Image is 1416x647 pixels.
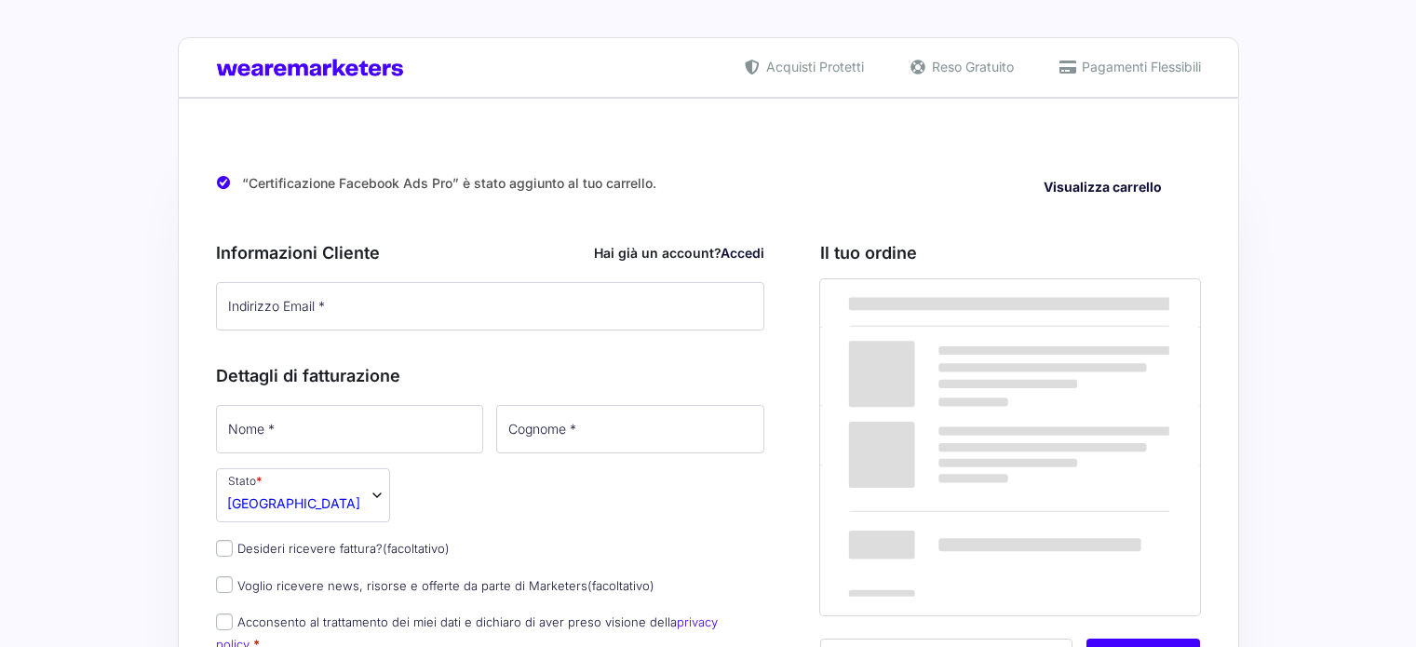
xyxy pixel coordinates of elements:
[820,465,1039,614] th: Totale
[216,578,654,593] label: Voglio ricevere news, risorse e offerte da parte di Marketers
[216,160,1201,208] div: “Certificazione Facebook Ads Pro” è stato aggiunto al tuo carrello.
[1039,279,1201,328] th: Subtotale
[496,405,764,453] input: Cognome *
[594,243,764,263] div: Hai già un account?
[820,240,1200,265] h3: Il tuo ordine
[383,541,450,556] span: (facoltativo)
[1077,57,1201,76] span: Pagamenti Flessibili
[216,282,765,330] input: Indirizzo Email *
[762,57,864,76] span: Acquisti Protetti
[721,245,764,261] a: Accedi
[216,363,765,388] h3: Dettagli di fatturazione
[216,240,765,265] h3: Informazioni Cliente
[216,541,450,556] label: Desideri ricevere fattura?
[216,405,484,453] input: Nome *
[820,328,1039,405] td: Certificazione Facebook Ads Pro
[820,406,1039,465] th: Subtotale
[216,540,233,557] input: Desideri ricevere fattura?(facoltativo)
[820,279,1039,328] th: Prodotto
[216,613,233,630] input: Acconsento al trattamento dei miei dati e dichiaro di aver preso visione dellaprivacy policy
[216,468,390,522] span: Stato
[216,576,233,593] input: Voglio ricevere news, risorse e offerte da parte di Marketers(facoltativo)
[227,493,360,513] span: Italia
[587,578,654,593] span: (facoltativo)
[1031,173,1175,202] a: Visualizza carrello
[927,57,1014,76] span: Reso Gratuito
